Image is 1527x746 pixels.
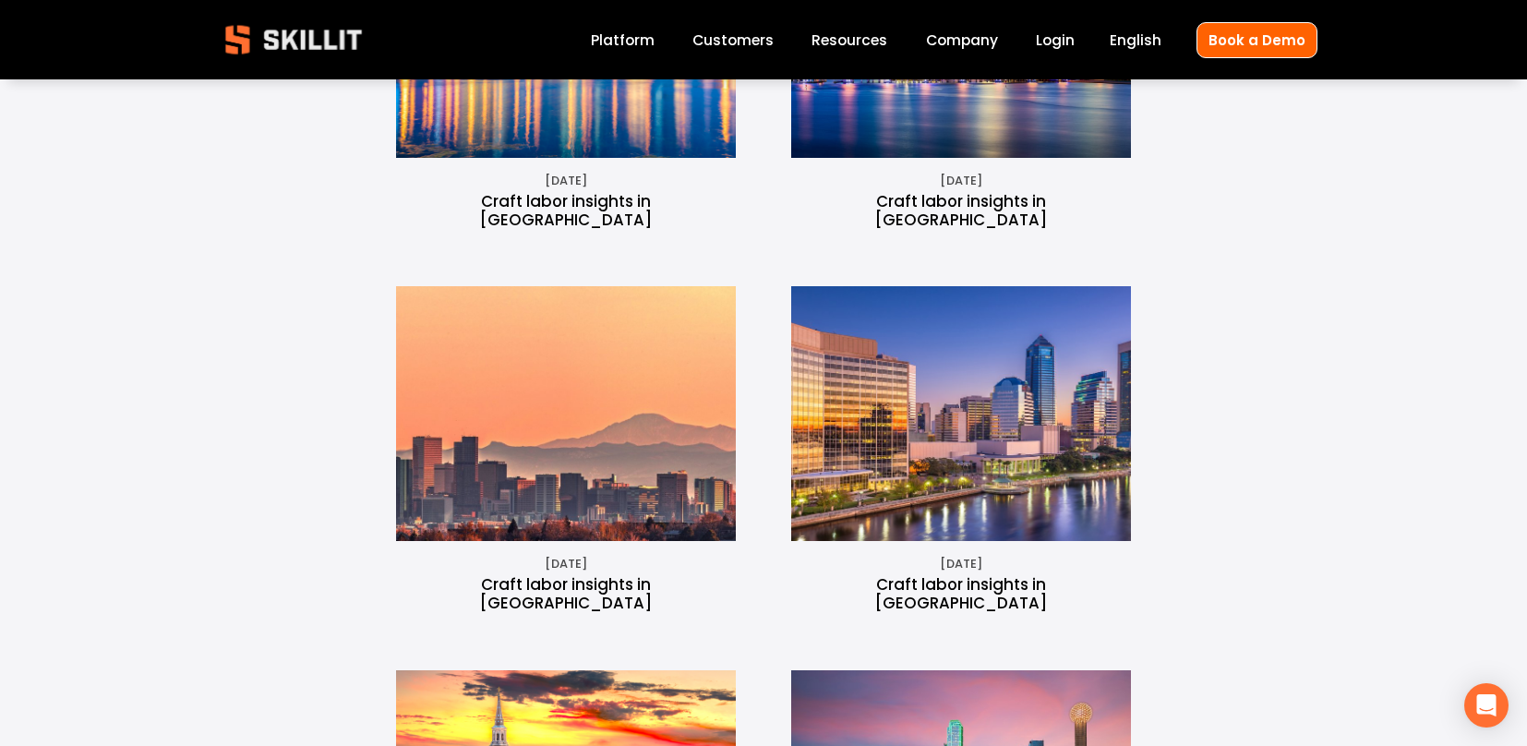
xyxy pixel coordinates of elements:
[480,573,652,614] a: Craft labor insights in [GEOGRAPHIC_DATA]
[591,28,655,53] a: Platform
[545,556,587,572] time: [DATE]
[692,28,774,53] a: Customers
[210,12,378,67] img: Skillit
[735,286,1188,541] img: Craft labor insights in Jacksonville
[1464,683,1509,728] div: Open Intercom Messenger
[1036,28,1075,53] a: Login
[926,28,998,53] a: Company
[250,286,881,541] img: Craft labor insights in Denver
[1110,28,1161,53] div: language picker
[791,286,1131,541] a: Craft labor insights in Jacksonville
[545,173,587,189] time: [DATE]
[1110,30,1161,51] span: English
[875,190,1047,231] a: Craft labor insights in [GEOGRAPHIC_DATA]
[396,286,736,541] a: Craft labor insights in Denver
[940,173,982,189] time: [DATE]
[480,190,652,231] a: Craft labor insights in [GEOGRAPHIC_DATA]
[1196,22,1317,58] a: Book a Demo
[940,556,982,572] time: [DATE]
[812,30,887,51] span: Resources
[875,573,1047,614] a: Craft labor insights in [GEOGRAPHIC_DATA]
[812,28,887,53] a: folder dropdown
